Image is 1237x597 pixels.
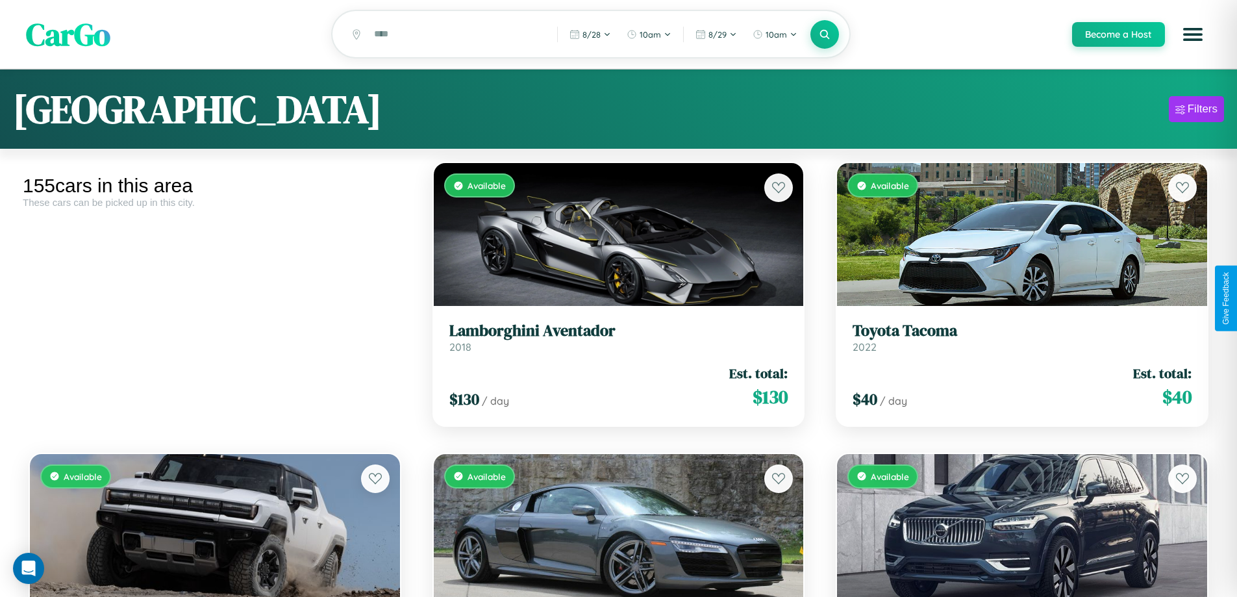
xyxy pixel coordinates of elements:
span: 8 / 29 [708,29,727,40]
div: These cars can be picked up in this city. [23,197,407,208]
span: 10am [640,29,661,40]
span: Available [871,180,909,191]
h1: [GEOGRAPHIC_DATA] [13,83,382,136]
span: 10am [766,29,787,40]
div: Give Feedback [1221,272,1231,325]
span: Available [468,471,506,482]
span: / day [880,394,907,407]
span: 2022 [853,340,877,353]
div: Filters [1188,103,1218,116]
span: 2018 [449,340,471,353]
span: Available [871,471,909,482]
span: $ 130 [449,388,479,410]
button: Become a Host [1072,22,1165,47]
span: Est. total: [1133,364,1192,383]
h3: Toyota Tacoma [853,322,1192,340]
span: Est. total: [729,364,788,383]
a: Lamborghini Aventador2018 [449,322,788,353]
span: Available [468,180,506,191]
div: 155 cars in this area [23,175,407,197]
button: 10am [746,24,804,45]
button: 8/28 [563,24,618,45]
button: 8/29 [689,24,743,45]
h3: Lamborghini Aventador [449,322,788,340]
span: / day [482,394,509,407]
span: $ 40 [1162,384,1192,410]
span: $ 40 [853,388,877,410]
a: Toyota Tacoma2022 [853,322,1192,353]
span: Available [64,471,102,482]
button: Filters [1169,96,1224,122]
button: Open menu [1175,16,1211,53]
span: $ 130 [753,384,788,410]
div: Open Intercom Messenger [13,553,44,584]
span: CarGo [26,13,110,56]
button: 10am [620,24,678,45]
span: 8 / 28 [582,29,601,40]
